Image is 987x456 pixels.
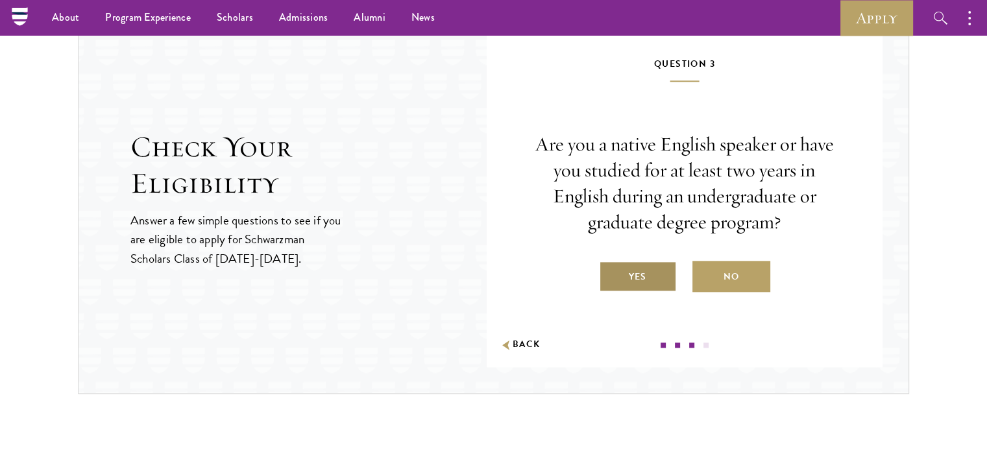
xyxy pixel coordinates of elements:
[526,132,844,235] p: Are you a native English speaker or have you studied for at least two years in English during an ...
[692,261,770,292] label: No
[500,338,541,352] button: Back
[599,261,677,292] label: Yes
[130,211,343,267] p: Answer a few simple questions to see if you are eligible to apply for Schwarzman Scholars Class o...
[130,129,487,202] h2: Check Your Eligibility
[526,56,844,82] h5: Question 3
